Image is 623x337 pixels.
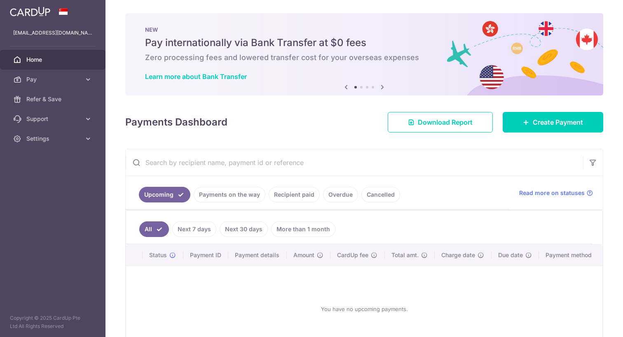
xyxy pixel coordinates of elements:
a: Download Report [388,112,493,132]
a: All [139,221,169,237]
p: NEW [145,26,583,33]
span: Home [26,56,81,64]
a: Upcoming [139,187,190,202]
th: Payment method [539,244,602,266]
span: Support [26,115,81,123]
a: Create Payment [503,112,603,132]
a: Learn more about Bank Transfer [145,72,247,81]
span: Create Payment [533,117,583,127]
img: Bank transfer banner [125,13,603,95]
span: Read more on statuses [519,189,585,197]
a: Read more on statuses [519,189,593,197]
a: Payments on the way [194,187,265,202]
span: Charge date [441,251,475,259]
span: Refer & Save [26,95,81,103]
span: CardUp fee [337,251,368,259]
h6: Zero processing fees and lowered transfer cost for your overseas expenses [145,53,583,63]
th: Payment ID [183,244,228,266]
img: CardUp [10,7,50,16]
input: Search by recipient name, payment id or reference [126,149,583,176]
span: Total amt. [391,251,419,259]
span: Download Report [418,117,473,127]
a: Next 7 days [172,221,216,237]
p: [EMAIL_ADDRESS][DOMAIN_NAME] [13,29,92,37]
a: Next 30 days [220,221,268,237]
span: Due date [498,251,523,259]
h4: Payments Dashboard [125,115,227,130]
span: Amount [293,251,314,259]
span: Settings [26,135,81,143]
a: Recipient paid [269,187,320,202]
a: Overdue [323,187,358,202]
span: Pay [26,75,81,84]
span: Status [149,251,167,259]
th: Payment details [228,244,287,266]
a: More than 1 month [271,221,335,237]
h5: Pay internationally via Bank Transfer at $0 fees [145,36,583,49]
a: Cancelled [361,187,400,202]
